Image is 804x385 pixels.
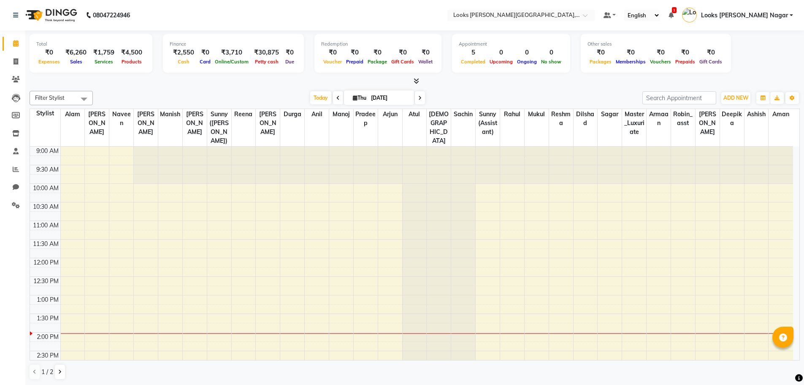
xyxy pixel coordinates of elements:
span: Naveen [109,109,133,128]
div: ₹2,550 [170,48,198,57]
span: Master_Luxuriate [622,109,646,137]
span: Reshma [549,109,573,128]
span: Durga [280,109,304,120]
span: 1 [672,7,677,13]
span: Prepaid [344,59,365,65]
div: Total [36,41,146,48]
span: Manoj [329,109,353,120]
span: Sachin [451,109,475,120]
div: 12:30 PM [32,277,60,286]
span: Sunny ([PERSON_NAME]) [207,109,231,146]
span: Upcoming [487,59,515,65]
div: 1:30 PM [35,314,60,323]
span: [PERSON_NAME] [85,109,109,137]
span: [PERSON_NAME] [134,109,158,137]
div: 11:30 AM [31,240,60,248]
span: Products [119,59,144,65]
div: 5 [459,48,487,57]
a: 1 [669,11,674,19]
b: 08047224946 [93,3,130,27]
input: 2025-09-04 [368,92,411,104]
div: ₹0 [321,48,344,57]
span: Sunny (Assistant) [476,109,500,137]
span: Petty cash [253,59,281,65]
div: ₹1,759 [90,48,118,57]
span: [PERSON_NAME] [696,109,720,137]
div: 2:00 PM [35,333,60,341]
div: ₹0 [36,48,62,57]
button: ADD NEW [721,92,750,104]
span: Wallet [416,59,435,65]
input: Search Appointment [642,91,716,104]
div: 0 [487,48,515,57]
div: ₹0 [344,48,365,57]
div: ₹0 [697,48,724,57]
span: Cash [176,59,192,65]
span: 1 / 2 [41,368,53,377]
span: Package [365,59,389,65]
span: Prepaids [673,59,697,65]
span: Sagar [598,109,622,120]
div: Finance [170,41,297,48]
span: Thu [351,95,368,101]
span: Filter Stylist [35,94,65,101]
span: [PERSON_NAME] [256,109,280,137]
div: ₹4,500 [118,48,146,57]
span: Reena [232,109,256,120]
div: ₹0 [673,48,697,57]
span: Gift Cards [697,59,724,65]
div: 12:00 PM [32,258,60,267]
span: Deepika [720,109,744,128]
div: 0 [515,48,539,57]
div: 10:00 AM [31,184,60,193]
div: ₹0 [587,48,614,57]
span: Sales [68,59,84,65]
div: 0 [539,48,563,57]
span: Card [198,59,213,65]
span: [DEMOGRAPHIC_DATA] [427,109,451,146]
div: ₹0 [282,48,297,57]
img: Looks Kamla Nagar [682,8,697,22]
div: ₹6,260 [62,48,90,57]
span: Online/Custom [213,59,251,65]
div: ₹0 [614,48,648,57]
div: Other sales [587,41,724,48]
div: Appointment [459,41,563,48]
span: Ongoing [515,59,539,65]
div: ₹0 [389,48,416,57]
span: Alam [61,109,85,120]
span: ADD NEW [723,95,748,101]
span: Ashish [744,109,769,120]
span: Anil [305,109,329,120]
img: logo [22,3,79,27]
div: ₹30,875 [251,48,282,57]
span: Packages [587,59,614,65]
span: [PERSON_NAME] [183,109,207,137]
span: No show [539,59,563,65]
div: 10:30 AM [31,202,60,211]
span: Today [310,91,331,104]
div: 11:00 AM [31,221,60,230]
span: Aman [769,109,793,120]
div: 1:00 PM [35,295,60,304]
span: Mukul [525,109,549,120]
div: 9:00 AM [35,147,60,156]
span: Pradeep [354,109,378,128]
span: Atul [403,109,427,120]
div: Stylist [30,109,60,118]
span: Arjun [378,109,402,120]
span: Expenses [36,59,62,65]
span: Memberships [614,59,648,65]
span: Rahul [500,109,524,120]
span: Robin_asst [671,109,695,128]
iframe: chat widget [769,351,796,377]
span: Services [92,59,115,65]
span: Looks [PERSON_NAME] Nagar [701,11,788,20]
span: Vouchers [648,59,673,65]
span: Completed [459,59,487,65]
div: ₹0 [198,48,213,57]
div: ₹0 [365,48,389,57]
span: Dilshad [574,109,598,128]
div: 9:30 AM [35,165,60,174]
span: Gift Cards [389,59,416,65]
